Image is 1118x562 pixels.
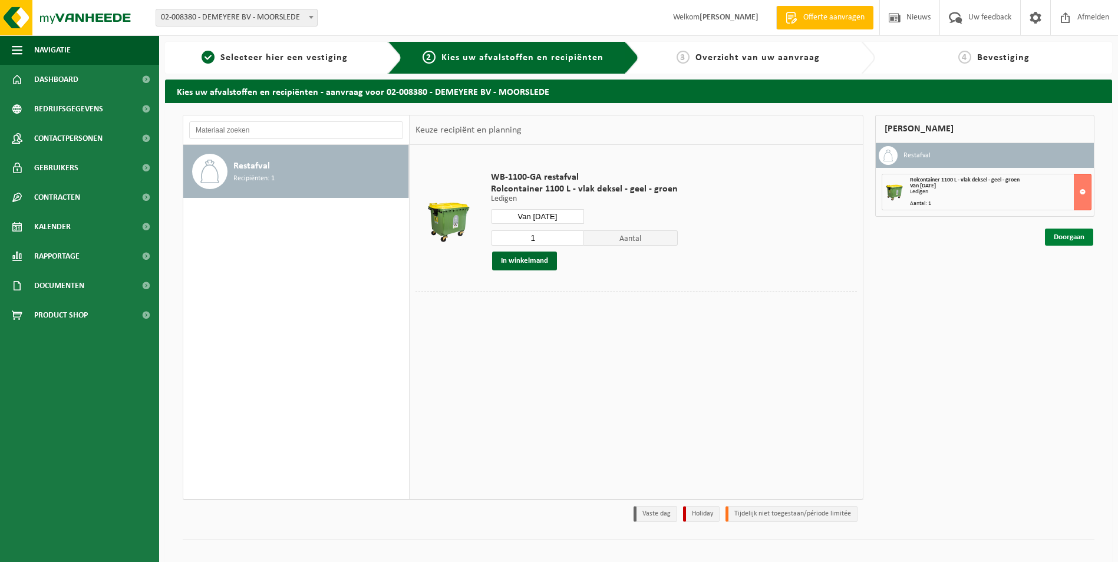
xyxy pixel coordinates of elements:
span: Rapportage [34,242,80,271]
strong: Van [DATE] [910,183,936,189]
div: Ledigen [910,189,1091,195]
span: Aantal [584,230,678,246]
span: Kies uw afvalstoffen en recipiënten [441,53,603,62]
span: Navigatie [34,35,71,65]
span: Bevestiging [977,53,1030,62]
button: Restafval Recipiënten: 1 [183,145,409,198]
span: Rolcontainer 1100 L - vlak deksel - geel - groen [491,183,678,195]
a: Doorgaan [1045,229,1093,246]
span: WB-1100-GA restafval [491,171,678,183]
p: Ledigen [491,195,678,203]
span: Product Shop [34,300,88,330]
span: 02-008380 - DEMEYERE BV - MOORSLEDE [156,9,317,26]
span: 4 [958,51,971,64]
span: Restafval [233,159,270,173]
a: Offerte aanvragen [776,6,873,29]
strong: [PERSON_NAME] [700,13,758,22]
span: Overzicht van uw aanvraag [695,53,820,62]
input: Selecteer datum [491,209,585,224]
li: Vaste dag [634,506,677,522]
span: 3 [677,51,690,64]
span: Contracten [34,183,80,212]
li: Holiday [683,506,720,522]
span: Gebruikers [34,153,78,183]
div: [PERSON_NAME] [875,115,1094,143]
span: 2 [423,51,436,64]
span: Selecteer hier een vestiging [220,53,348,62]
span: Kalender [34,212,71,242]
div: Aantal: 1 [910,201,1091,207]
span: 02-008380 - DEMEYERE BV - MOORSLEDE [156,9,318,27]
span: Offerte aanvragen [800,12,868,24]
a: 1Selecteer hier een vestiging [171,51,378,65]
span: Dashboard [34,65,78,94]
input: Materiaal zoeken [189,121,403,139]
li: Tijdelijk niet toegestaan/période limitée [725,506,858,522]
span: Contactpersonen [34,124,103,153]
span: 1 [202,51,215,64]
span: Rolcontainer 1100 L - vlak deksel - geel - groen [910,177,1020,183]
div: Keuze recipiënt en planning [410,115,527,145]
button: In winkelmand [492,252,557,270]
h2: Kies uw afvalstoffen en recipiënten - aanvraag voor 02-008380 - DEMEYERE BV - MOORSLEDE [165,80,1112,103]
span: Bedrijfsgegevens [34,94,103,124]
h3: Restafval [903,146,931,165]
span: Recipiënten: 1 [233,173,275,184]
span: Documenten [34,271,84,300]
